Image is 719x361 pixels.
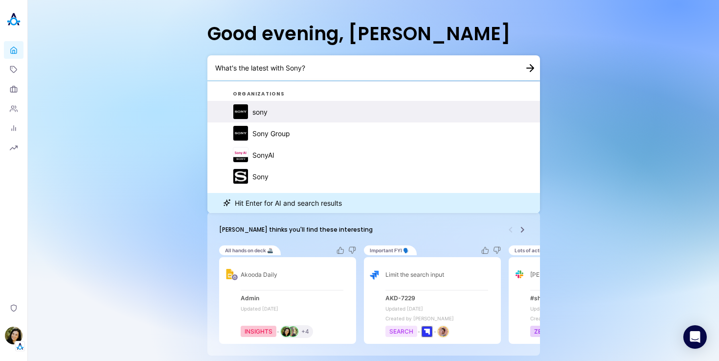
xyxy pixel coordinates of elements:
span: Limit the search input [385,271,444,279]
span: Hit Enter for AI and search results [235,199,342,207]
img: SonyAI [233,147,248,163]
button: Dislike [493,246,501,254]
button: SonyAISonyAI [207,144,540,166]
a: organization badge [422,326,428,337]
button: Like [481,246,489,254]
button: Previous [505,224,517,236]
div: Open Intercom Messenger [683,325,707,349]
span: [PERSON_NAME] [text] [530,271,593,279]
div: Lots of action 🔥 [509,245,562,255]
a: topic badge [241,326,276,337]
div: SonyAI [252,151,274,159]
img: Alisa Faingold [288,327,298,337]
div: All hands on deck 🚢 [219,245,281,255]
a: person badge [288,326,294,337]
div: Go to person's profile [288,326,298,337]
button: Dislike [348,246,356,254]
button: Sony GroupSony Group [207,122,540,144]
button: Ilana Djemal [281,326,292,337]
a: topic badge [530,326,565,337]
button: sonysony [207,101,540,122]
img: Sony [233,168,248,184]
button: Next [517,224,528,236]
div: ZENDESK [530,326,565,337]
img: Google Drive [223,267,237,281]
img: Akooda Logo [4,10,23,29]
div: Sony [252,172,269,181]
span: bullet space [276,328,280,335]
div: highlight-card [219,245,356,344]
span: Created by [PERSON_NAME] [385,315,488,321]
div: highlight-card [509,245,646,344]
img: Ilana Djemal [5,327,22,344]
a: person badge [281,326,288,337]
textarea: What's the latest with Sony? [215,63,509,72]
a: topic badge [385,326,417,337]
img: Tenant Logo [15,341,25,351]
img: Private Interaction [232,274,238,280]
img: Slack [513,267,526,281]
span: Updated [DATE] [385,306,488,312]
div: Admin [241,294,259,302]
a: person badge [438,326,445,337]
img: sony [233,104,248,120]
span: Updated [DATE] [241,306,343,312]
div: highlight-card [364,245,501,344]
button: +4 [298,327,312,336]
span: bullet space [417,328,421,335]
button: Alisa Faingold [288,326,298,337]
h4: [PERSON_NAME] thinks you'll find these interesting [219,225,373,234]
div: Sony Group [252,129,290,138]
img: limit.com [422,327,432,337]
img: Ilana Djemal [281,327,291,337]
img: Jira [368,267,382,281]
button: limit.com [422,326,432,337]
div: sony [252,108,268,116]
span: bullet space [433,328,437,335]
div: Go to organization's profile [422,326,432,337]
div: INSIGHTS [241,326,276,337]
div: AKD-7229 [385,294,415,302]
span: Akooda Daily [241,271,277,279]
button: Like [337,246,344,254]
img: Sony Group [233,125,248,141]
span: Updated [DATE] [530,306,633,312]
img: Tsvetan Tsvetanov [438,327,448,337]
div: SEARCH [385,326,417,337]
h3: organizations [207,87,285,101]
button: Tsvetan Tsvetanov [438,326,449,337]
button: Ilana DjemalTenant Logo [4,323,23,351]
span: Created by [PERSON_NAME] [530,315,633,321]
div: Go to person's profile [281,326,292,337]
button: SonySony [207,166,540,187]
div: Important FYI 🗣️ [364,245,417,255]
h1: Good evening, [PERSON_NAME] [207,20,540,48]
div: Go to person's profile [438,326,449,337]
div: #shared-akooda-itpipes [530,294,601,302]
